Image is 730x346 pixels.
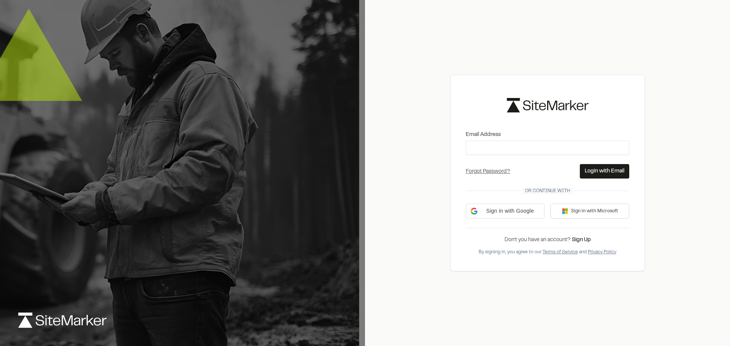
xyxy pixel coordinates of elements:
div: Don’t you have an account? [466,236,629,244]
button: Terms of Service [543,249,578,256]
a: Forgot Password? [466,169,510,174]
button: Privacy Policy [588,249,616,256]
button: Sign in with Microsoft [551,204,629,219]
img: logo-black-rebrand.svg [507,98,589,112]
span: Sign in with Google [481,207,540,215]
label: Email Address [466,131,629,139]
span: Or continue with [522,188,573,194]
a: Sign Up [572,238,591,242]
img: logo-white-rebrand.svg [18,313,106,328]
button: Login with Email [580,164,629,179]
div: Sign in with Google [466,204,544,219]
div: By signing in, you agree to our and [466,249,629,256]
